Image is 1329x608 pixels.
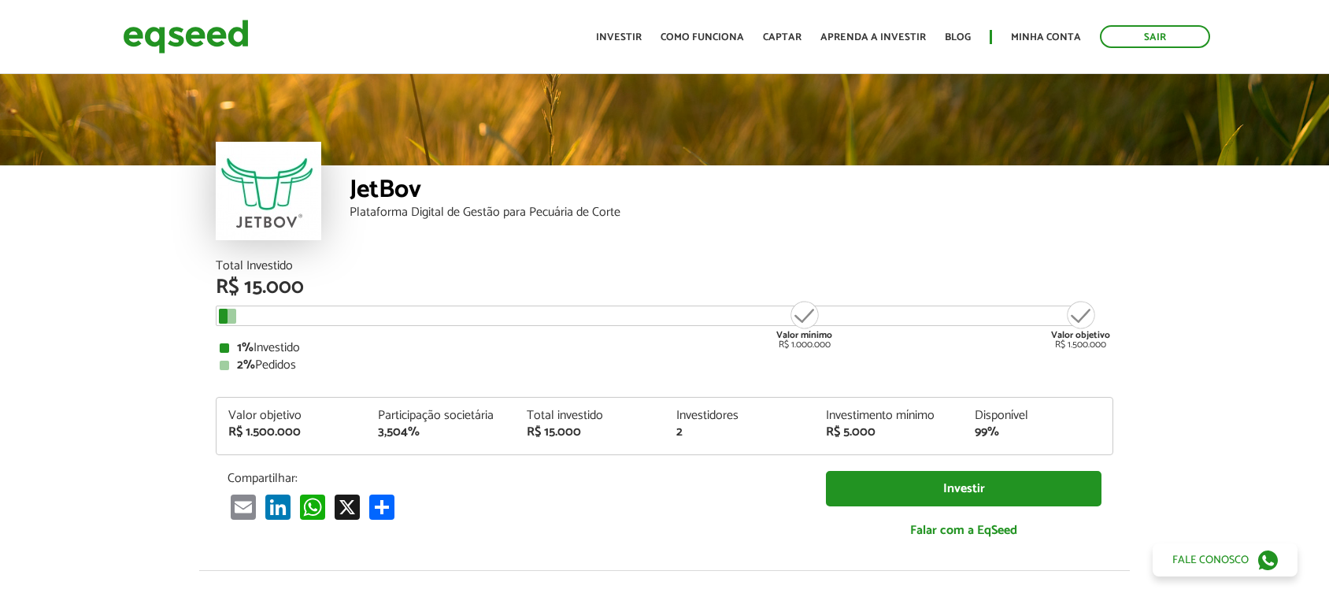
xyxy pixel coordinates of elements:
a: WhatsApp [297,494,328,520]
strong: Valor objetivo [1051,328,1110,343]
a: Como funciona [661,32,744,43]
strong: 1% [237,337,254,358]
img: EqSeed [123,16,249,57]
div: Investido [220,342,1109,354]
p: Compartilhar: [228,471,802,486]
a: Fale conosco [1153,543,1298,576]
a: X [331,494,363,520]
a: Blog [945,32,971,43]
a: Investir [826,471,1101,506]
div: Pedidos [220,359,1109,372]
div: R$ 5.000 [826,426,952,439]
a: Captar [763,32,801,43]
div: Valor objetivo [228,410,354,422]
div: 3,504% [378,426,504,439]
div: Plataforma Digital de Gestão para Pecuária de Corte [350,206,1113,219]
a: Falar com a EqSeed [826,514,1101,547]
a: Sair [1100,25,1210,48]
a: Email [228,494,259,520]
strong: 2% [237,354,255,376]
div: Investidores [676,410,802,422]
a: LinkedIn [262,494,294,520]
div: R$ 15.000 [216,277,1113,298]
div: R$ 1.500.000 [1051,299,1110,350]
div: Participação societária [378,410,504,422]
div: Disponível [975,410,1101,422]
strong: Valor mínimo [776,328,832,343]
div: Total Investido [216,260,1113,272]
a: Minha conta [1011,32,1081,43]
div: 2 [676,426,802,439]
div: Total investido [527,410,653,422]
a: Investir [596,32,642,43]
div: R$ 15.000 [527,426,653,439]
a: Share [366,494,398,520]
div: 99% [975,426,1101,439]
div: Investimento mínimo [826,410,952,422]
div: R$ 1.500.000 [228,426,354,439]
a: Aprenda a investir [820,32,926,43]
div: R$ 1.000.000 [775,299,834,350]
div: JetBov [350,177,1113,206]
